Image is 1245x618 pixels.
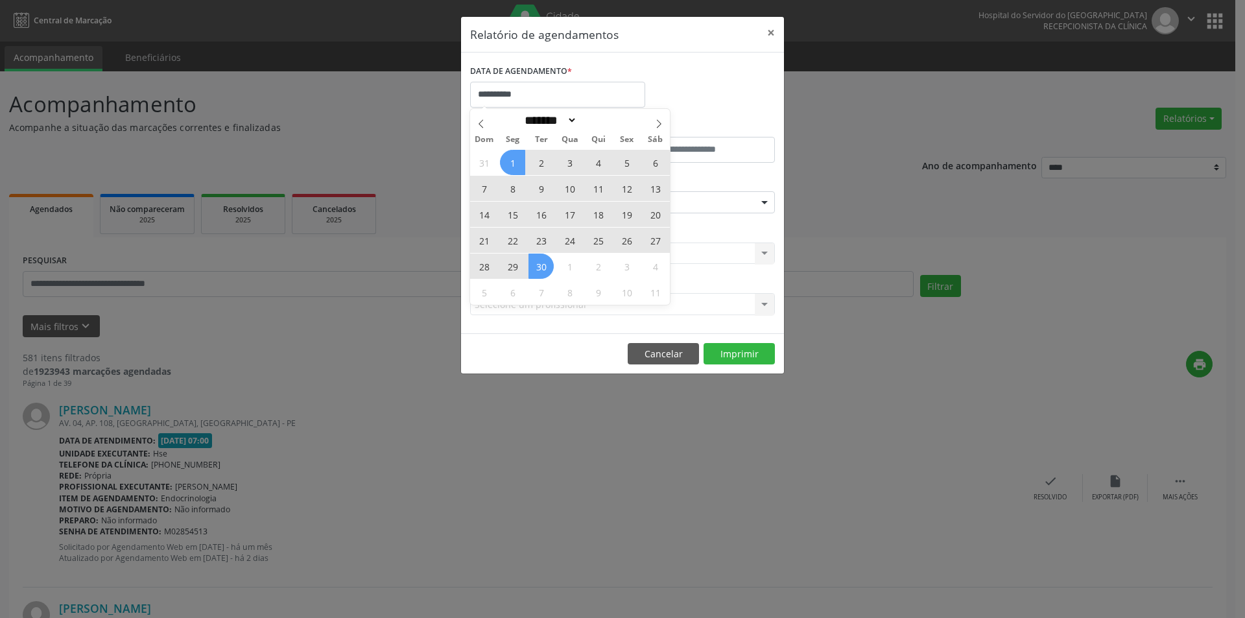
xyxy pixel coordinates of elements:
span: Outubro 5, 2025 [471,279,497,305]
select: Month [520,113,577,127]
span: Setembro 17, 2025 [557,202,582,227]
span: Setembro 21, 2025 [471,228,497,253]
span: Setembro 16, 2025 [528,202,554,227]
span: Setembro 24, 2025 [557,228,582,253]
span: Setembro 3, 2025 [557,150,582,175]
input: Year [577,113,620,127]
span: Sex [613,136,641,144]
span: Setembro 25, 2025 [586,228,611,253]
span: Setembro 12, 2025 [614,176,639,201]
span: Setembro 2, 2025 [528,150,554,175]
span: Setembro 10, 2025 [557,176,582,201]
button: Close [758,17,784,49]
span: Outubro 6, 2025 [500,279,525,305]
span: Qui [584,136,613,144]
span: Setembro 8, 2025 [500,176,525,201]
span: Setembro 20, 2025 [643,202,668,227]
span: Outubro 11, 2025 [643,279,668,305]
span: Setembro 19, 2025 [614,202,639,227]
span: Setembro 28, 2025 [471,254,497,279]
span: Setembro 13, 2025 [643,176,668,201]
span: Outubro 9, 2025 [586,279,611,305]
span: Outubro 7, 2025 [528,279,554,305]
span: Setembro 29, 2025 [500,254,525,279]
button: Cancelar [628,343,699,365]
span: Setembro 14, 2025 [471,202,497,227]
button: Imprimir [704,343,775,365]
span: Setembro 27, 2025 [643,228,668,253]
h5: Relatório de agendamentos [470,26,619,43]
span: Setembro 5, 2025 [614,150,639,175]
span: Setembro 26, 2025 [614,228,639,253]
span: Setembro 30, 2025 [528,254,554,279]
span: Dom [470,136,499,144]
span: Setembro 22, 2025 [500,228,525,253]
span: Outubro 8, 2025 [557,279,582,305]
span: Agosto 31, 2025 [471,150,497,175]
span: Outubro 4, 2025 [643,254,668,279]
span: Setembro 9, 2025 [528,176,554,201]
span: Outubro 3, 2025 [614,254,639,279]
span: Setembro 1, 2025 [500,150,525,175]
span: Outubro 1, 2025 [557,254,582,279]
span: Setembro 15, 2025 [500,202,525,227]
span: Outubro 2, 2025 [586,254,611,279]
span: Sáb [641,136,670,144]
span: Ter [527,136,556,144]
span: Seg [499,136,527,144]
span: Setembro 18, 2025 [586,202,611,227]
span: Setembro 6, 2025 [643,150,668,175]
span: Setembro 7, 2025 [471,176,497,201]
label: ATÉ [626,117,775,137]
span: Setembro 4, 2025 [586,150,611,175]
span: Qua [556,136,584,144]
span: Outubro 10, 2025 [614,279,639,305]
label: DATA DE AGENDAMENTO [470,62,572,82]
span: Setembro 11, 2025 [586,176,611,201]
span: Setembro 23, 2025 [528,228,554,253]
